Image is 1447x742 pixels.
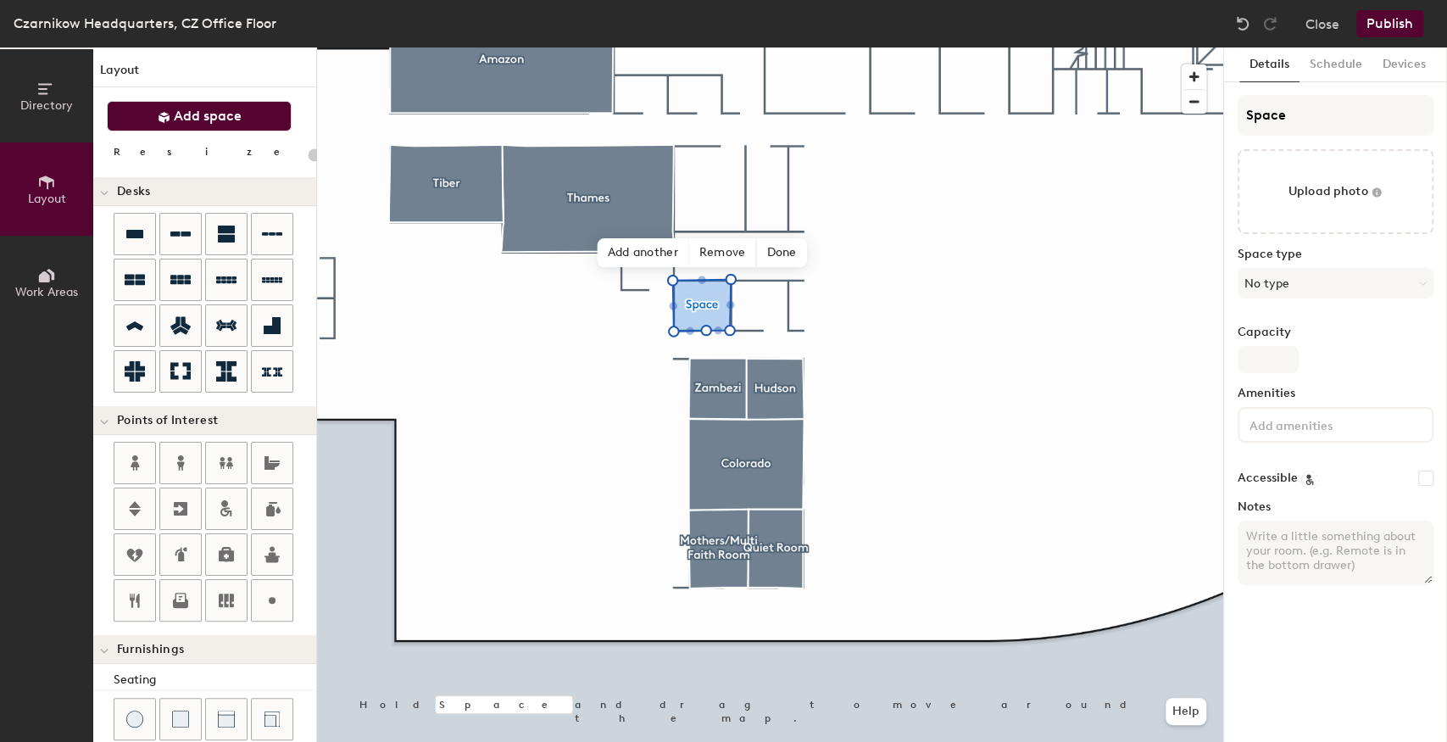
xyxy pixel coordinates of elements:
span: Directory [20,98,73,113]
h1: Layout [93,61,316,87]
span: Layout [28,192,66,206]
span: Desks [117,185,150,198]
img: Couch (middle) [218,711,235,728]
button: Schedule [1300,47,1372,82]
button: Upload photo [1238,149,1433,234]
div: Seating [114,671,316,689]
label: Notes [1238,500,1433,514]
button: Close [1305,10,1339,37]
div: Czarnikow Headquarters, CZ Office Floor [14,13,276,34]
span: Add another [598,238,689,267]
button: No type [1238,268,1433,298]
span: Furnishings [117,643,184,656]
img: Undo [1234,15,1251,32]
label: Space type [1238,248,1433,261]
span: Points of Interest [117,414,218,427]
input: Add amenities [1246,414,1399,434]
img: Stool [126,711,143,728]
button: Add space [107,101,292,131]
div: Resize [114,145,301,159]
label: Amenities [1238,387,1433,400]
button: Details [1239,47,1300,82]
span: Remove [689,238,757,267]
button: Cushion [159,698,202,740]
label: Accessible [1238,471,1298,485]
button: Devices [1372,47,1436,82]
button: Couch (corner) [251,698,293,740]
span: Work Areas [15,285,78,299]
span: Done [756,238,806,267]
img: Redo [1261,15,1278,32]
button: Help [1166,698,1206,725]
img: Cushion [172,711,189,728]
label: Capacity [1238,326,1433,339]
span: Add space [174,108,242,125]
img: Couch (corner) [264,711,281,728]
button: Publish [1356,10,1423,37]
button: Stool [114,698,156,740]
button: Couch (middle) [205,698,248,740]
